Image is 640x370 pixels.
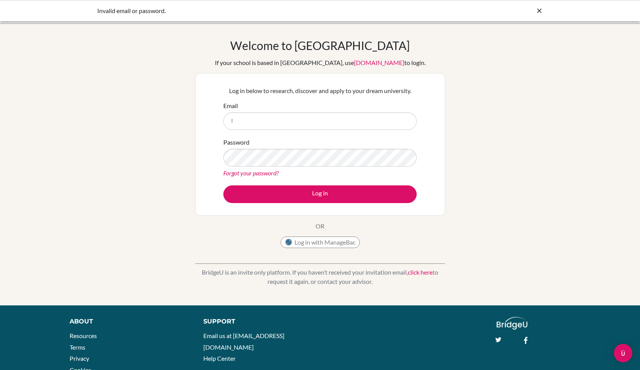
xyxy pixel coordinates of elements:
[354,59,404,66] a: [DOMAIN_NAME]
[497,317,528,330] img: logo_white@2x-f4f0deed5e89b7ecb1c2cc34c3e3d731f90f0f143d5ea2071677605dd97b5244.png
[203,332,284,351] a: Email us at [EMAIL_ADDRESS][DOMAIN_NAME]
[223,86,417,95] p: Log in below to research, discover and apply to your dream university.
[203,355,236,362] a: Help Center
[316,222,324,231] p: OR
[614,344,632,362] div: Open Intercom Messenger
[408,268,432,276] a: click here
[223,185,417,203] button: Log in
[97,6,428,15] div: Invalid email or password.
[70,343,85,351] a: Terms
[281,237,360,248] button: Log in with ManageBac
[223,169,279,177] a: Forgot your password?
[70,332,97,339] a: Resources
[223,138,249,147] label: Password
[70,317,186,326] div: About
[223,101,238,110] label: Email
[195,268,445,286] p: BridgeU is an invite only platform. If you haven’t received your invitation email, to request it ...
[230,38,410,52] h1: Welcome to [GEOGRAPHIC_DATA]
[203,317,311,326] div: Support
[70,355,89,362] a: Privacy
[215,58,426,67] div: If your school is based in [GEOGRAPHIC_DATA], use to login.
